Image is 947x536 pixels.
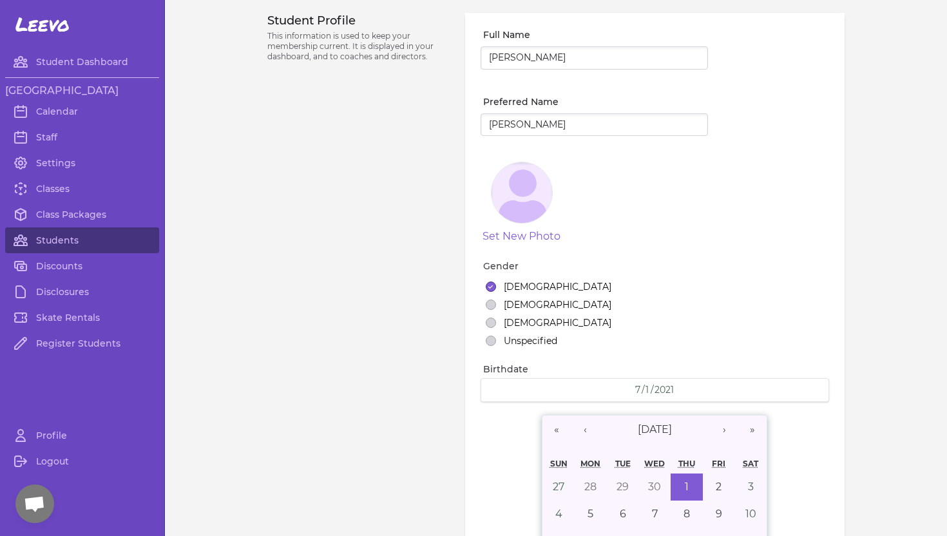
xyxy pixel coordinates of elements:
button: July 3, 2021 [735,474,767,501]
a: Register Students [5,330,159,356]
label: Unspecified [504,334,557,347]
input: Richard [481,113,708,137]
abbr: Thursday [678,459,695,468]
button: July 5, 2021 [575,501,607,528]
span: / [642,383,645,396]
abbr: Tuesday [615,459,631,468]
button: June 30, 2021 [638,474,671,501]
a: Student Dashboard [5,49,159,75]
button: [DATE] [599,416,710,444]
button: July 2, 2021 [703,474,735,501]
button: July 6, 2021 [607,501,639,528]
input: DD [645,384,651,396]
abbr: July 1, 2021 [685,481,689,493]
button: July 9, 2021 [703,501,735,528]
a: Students [5,227,159,253]
button: ‹ [571,416,599,444]
abbr: July 2, 2021 [716,481,722,493]
abbr: June 27, 2021 [553,481,564,493]
abbr: July 10, 2021 [745,508,756,520]
a: Calendar [5,99,159,124]
abbr: June 30, 2021 [648,481,661,493]
abbr: July 8, 2021 [684,508,690,520]
input: Richard Button [481,46,708,70]
abbr: July 9, 2021 [716,508,722,520]
abbr: Wednesday [644,459,665,468]
button: July 4, 2021 [542,501,575,528]
button: July 10, 2021 [735,501,767,528]
button: July 7, 2021 [638,501,671,528]
button: July 1, 2021 [671,474,703,501]
label: [DEMOGRAPHIC_DATA] [504,298,611,311]
h3: Student Profile [267,13,450,28]
button: Set New Photo [483,229,560,244]
label: Preferred Name [483,95,708,108]
label: [DEMOGRAPHIC_DATA] [504,280,611,293]
a: Discounts [5,253,159,279]
label: Birthdate [483,363,829,376]
abbr: Monday [580,459,600,468]
abbr: June 29, 2021 [617,481,629,493]
span: Leevo [15,13,70,36]
abbr: July 4, 2021 [555,508,562,520]
abbr: Saturday [743,459,758,468]
abbr: July 5, 2021 [588,508,593,520]
abbr: July 3, 2021 [748,481,754,493]
a: Logout [5,448,159,474]
a: Classes [5,176,159,202]
p: This information is used to keep your membership current. It is displayed in your dashboard, and ... [267,31,450,62]
label: [DEMOGRAPHIC_DATA] [504,316,611,329]
button: » [738,416,767,444]
button: « [542,416,571,444]
button: July 8, 2021 [671,501,703,528]
button: June 29, 2021 [607,474,639,501]
abbr: Friday [712,459,725,468]
a: Profile [5,423,159,448]
abbr: July 7, 2021 [652,508,658,520]
abbr: Sunday [550,459,568,468]
span: / [651,383,654,396]
abbr: June 28, 2021 [584,481,597,493]
label: Full Name [483,28,708,41]
div: Open chat [15,484,54,523]
span: [DATE] [638,423,672,436]
button: June 28, 2021 [575,474,607,501]
input: YYYY [654,384,675,396]
button: June 27, 2021 [542,474,575,501]
button: › [710,416,738,444]
h3: [GEOGRAPHIC_DATA] [5,83,159,99]
a: Settings [5,150,159,176]
a: Staff [5,124,159,150]
input: MM [635,384,642,396]
a: Disclosures [5,279,159,305]
abbr: July 6, 2021 [620,508,626,520]
label: Gender [483,260,829,273]
a: Class Packages [5,202,159,227]
a: Skate Rentals [5,305,159,330]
